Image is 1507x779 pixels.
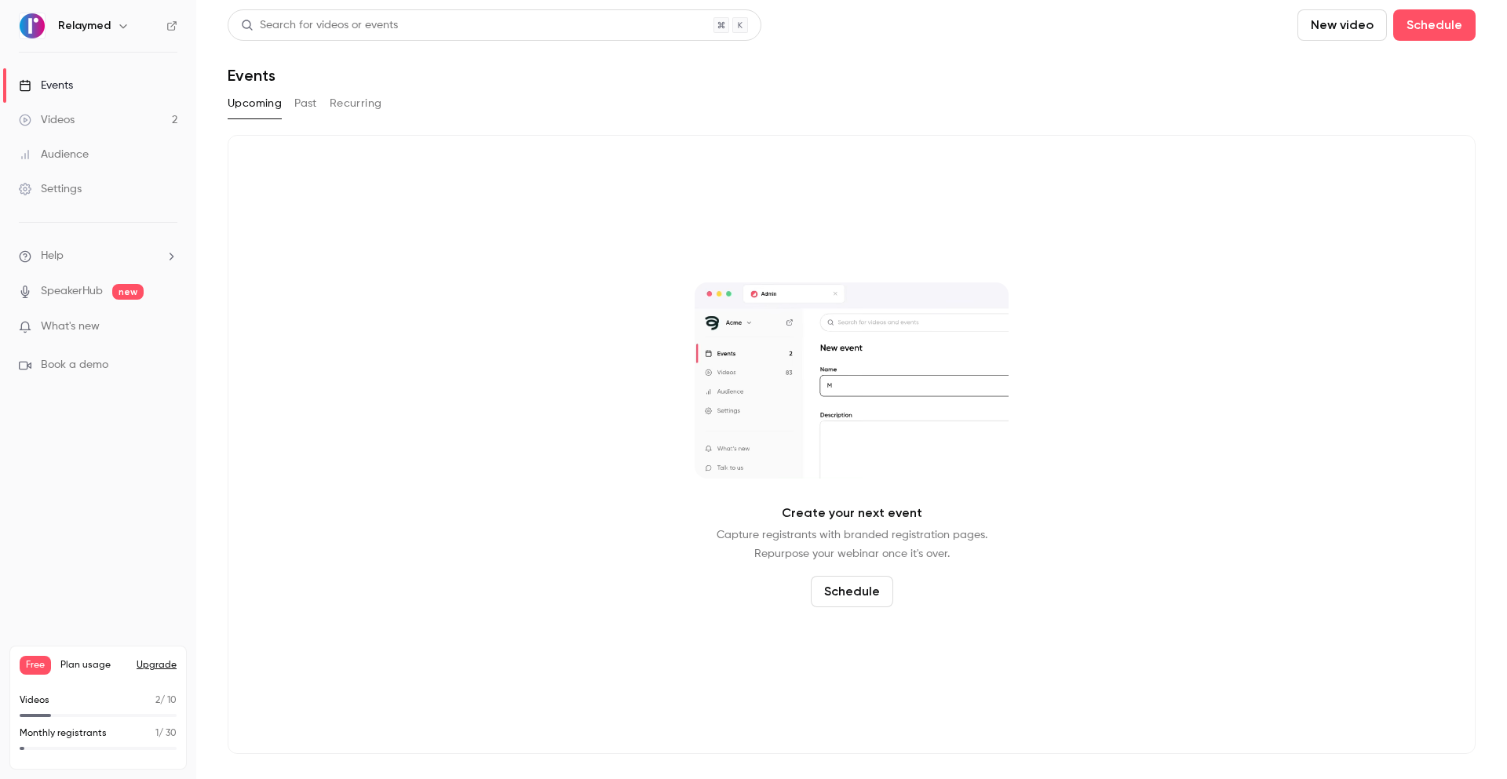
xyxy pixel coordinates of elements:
span: 2 [155,696,160,705]
div: Audience [19,147,89,162]
button: Upcoming [228,91,282,116]
li: help-dropdown-opener [19,248,177,264]
span: Plan usage [60,659,127,672]
p: / 30 [155,726,177,741]
p: / 10 [155,693,177,708]
h1: Events [228,66,275,85]
span: What's new [41,319,100,335]
div: Search for videos or events [241,17,398,34]
button: Recurring [330,91,382,116]
button: Upgrade [137,659,177,672]
span: new [112,284,144,300]
button: New video [1297,9,1387,41]
p: Capture registrants with branded registration pages. Repurpose your webinar once it's over. [717,526,987,563]
p: Videos [20,693,49,708]
button: Schedule [1393,9,1476,41]
button: Schedule [811,576,893,607]
span: Help [41,248,64,264]
div: Settings [19,181,82,197]
span: Free [20,656,51,675]
span: 1 [155,729,159,738]
div: Videos [19,112,75,128]
h6: Relaymed [58,18,111,34]
p: Monthly registrants [20,726,107,741]
p: Create your next event [782,504,922,522]
iframe: Noticeable Trigger [159,320,177,334]
span: Book a demo [41,357,108,373]
img: Relaymed [20,13,45,38]
a: SpeakerHub [41,283,103,300]
button: Past [294,91,317,116]
div: Events [19,78,73,93]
